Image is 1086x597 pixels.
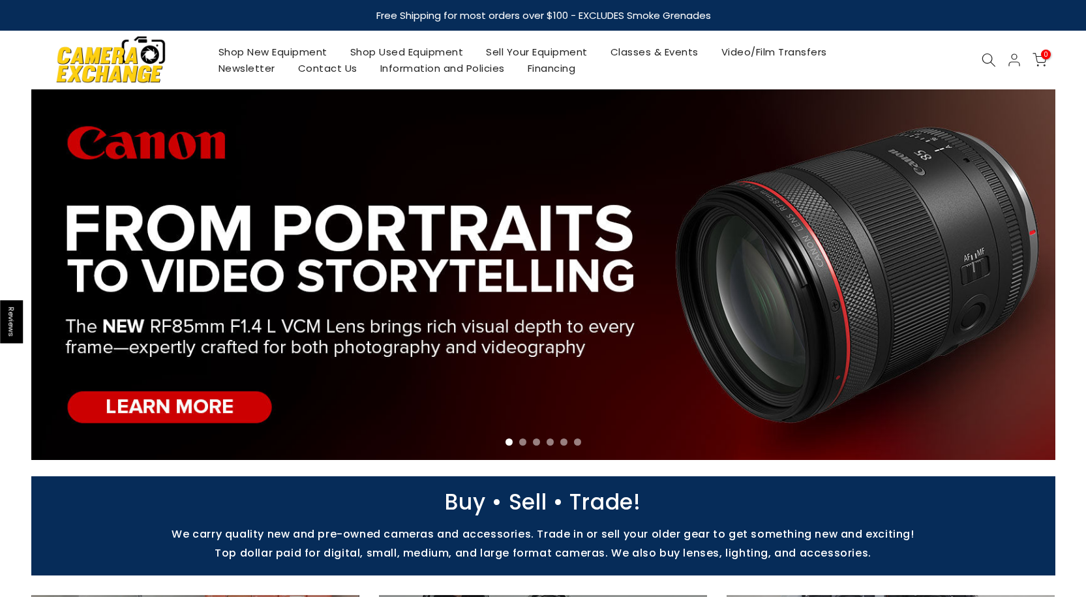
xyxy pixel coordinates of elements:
a: Information and Policies [369,60,516,76]
a: Sell Your Equipment [475,44,599,60]
p: Top dollar paid for digital, small, medium, and large format cameras. We also buy lenses, lightin... [25,547,1062,559]
a: Contact Us [286,60,369,76]
li: Page dot 4 [547,438,554,446]
a: Newsletter [207,60,286,76]
li: Page dot 1 [505,438,513,446]
li: Page dot 3 [533,438,540,446]
a: Shop Used Equipment [339,44,475,60]
span: 0 [1041,50,1051,59]
li: Page dot 2 [519,438,526,446]
a: 0 [1033,53,1047,67]
li: Page dot 5 [560,438,567,446]
a: Financing [516,60,587,76]
a: Classes & Events [599,44,710,60]
p: Buy • Sell • Trade! [25,496,1062,508]
a: Video/Film Transfers [710,44,838,60]
strong: Free Shipping for most orders over $100 - EXCLUDES Smoke Grenades [376,8,710,22]
li: Page dot 6 [574,438,581,446]
p: We carry quality new and pre-owned cameras and accessories. Trade in or sell your older gear to g... [25,528,1062,540]
a: Shop New Equipment [207,44,339,60]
